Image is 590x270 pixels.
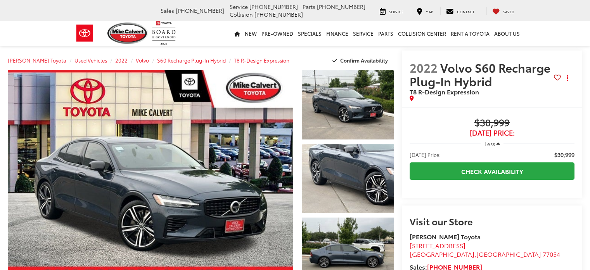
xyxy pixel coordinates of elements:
span: $30,999 [410,117,574,129]
span: Parts [303,3,315,10]
span: Service [230,3,248,10]
a: 2022 [115,57,128,64]
img: 2022 Volvo S60 Recharge Plug-In Hybrid T8 R-Design Expression [301,143,395,214]
span: T8 R-Design Expression [410,87,479,96]
a: Map [411,7,439,15]
strong: [PERSON_NAME] Toyota [410,232,481,241]
a: Finance [324,21,351,46]
span: Map [426,9,433,14]
span: Contact [457,9,474,14]
a: [PERSON_NAME] Toyota [8,57,66,64]
a: Expand Photo 1 [302,70,394,139]
a: New [242,21,259,46]
a: Pre-Owned [259,21,296,46]
h2: Visit our Store [410,216,574,226]
img: Mike Calvert Toyota [107,23,149,44]
a: About Us [492,21,522,46]
a: Rent a Toyota [448,21,492,46]
span: [DATE] Price: [410,129,574,137]
span: Collision [230,10,253,18]
a: S60 Recharge Plug-In Hybrid [157,57,226,64]
a: Specials [296,21,324,46]
img: 2022 Volvo S60 Recharge Plug-In Hybrid T8 R-Design Expression [301,69,395,140]
a: Service [351,21,376,46]
span: [DATE] Price: [410,151,441,159]
a: Volvo [136,57,149,64]
a: Parts [376,21,396,46]
a: Service [374,7,409,15]
button: Confirm Availability [328,54,394,67]
span: Sales [161,7,174,14]
a: My Saved Vehicles [486,7,520,15]
span: [STREET_ADDRESS] [410,241,465,250]
span: 77054 [543,249,560,258]
a: Check Availability [410,162,574,180]
a: Contact [440,7,480,15]
span: [PHONE_NUMBER] [254,10,303,18]
span: [PHONE_NUMBER] [249,3,298,10]
button: Actions [561,71,574,85]
span: Confirm Availability [340,57,388,64]
a: Home [232,21,242,46]
span: , [410,249,560,258]
span: Saved [503,9,514,14]
a: Expand Photo 2 [302,144,394,213]
a: Collision Center [396,21,448,46]
span: Volvo S60 Recharge Plug-In Hybrid [410,59,550,89]
img: Toyota [70,21,99,46]
span: Less [484,140,495,147]
span: dropdown dots [567,75,568,81]
a: [STREET_ADDRESS] [GEOGRAPHIC_DATA],[GEOGRAPHIC_DATA] 77054 [410,241,560,259]
a: T8 R-Design Expression [234,57,289,64]
span: [GEOGRAPHIC_DATA] [410,249,474,258]
a: Used Vehicles [74,57,107,64]
span: [PHONE_NUMBER] [176,7,224,14]
span: [GEOGRAPHIC_DATA] [476,249,541,258]
span: $30,999 [554,151,574,159]
button: Less [481,137,504,151]
span: Service [389,9,403,14]
span: [PHONE_NUMBER] [317,3,365,10]
span: 2022 [410,59,438,76]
